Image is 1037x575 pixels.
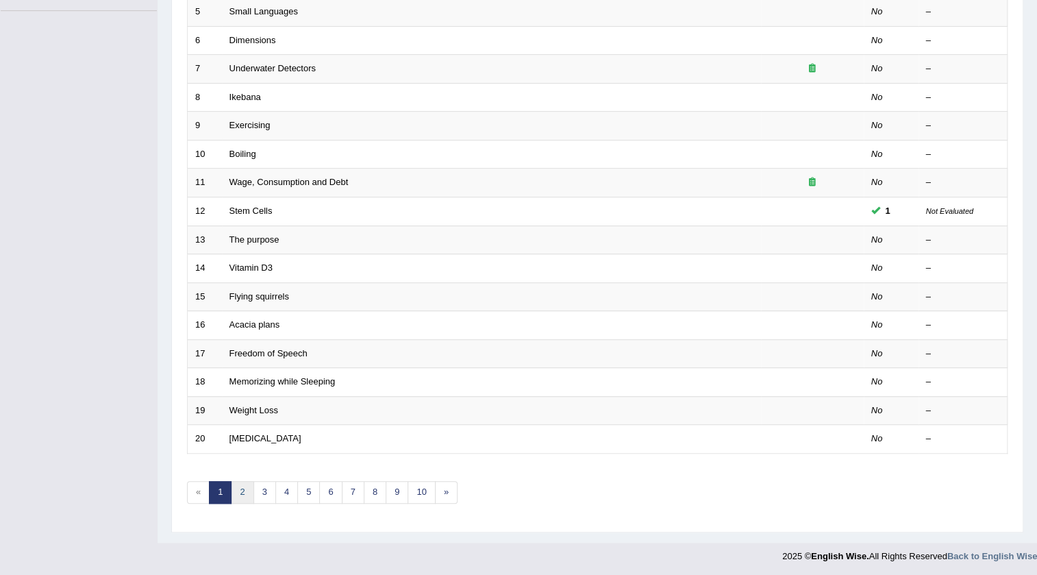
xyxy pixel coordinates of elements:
[811,551,869,561] strong: English Wise.
[229,405,278,415] a: Weight Loss
[871,291,883,302] em: No
[188,55,222,84] td: 7
[229,149,256,159] a: Boiling
[188,225,222,254] td: 13
[871,6,883,16] em: No
[782,543,1037,563] div: 2025 © All Rights Reserved
[926,5,1000,19] div: –
[188,169,222,197] td: 11
[871,177,883,187] em: No
[926,148,1000,161] div: –
[926,347,1000,360] div: –
[229,120,271,130] a: Exercising
[926,207,973,215] small: Not Evaluated
[926,234,1000,247] div: –
[364,481,386,504] a: 8
[342,481,364,504] a: 7
[769,62,856,75] div: Exam occurring question
[926,119,1000,132] div: –
[188,197,222,225] td: 12
[229,291,289,302] a: Flying squirrels
[188,112,222,140] td: 9
[188,83,222,112] td: 8
[188,282,222,311] td: 15
[229,262,273,273] a: Vitamin D3
[188,425,222,454] td: 20
[231,481,253,504] a: 2
[871,234,883,245] em: No
[188,140,222,169] td: 10
[275,481,298,504] a: 4
[297,481,320,504] a: 5
[926,91,1000,104] div: –
[229,63,316,73] a: Underwater Detectors
[229,348,308,358] a: Freedom of Speech
[188,26,222,55] td: 6
[871,92,883,102] em: No
[229,35,276,45] a: Dimensions
[871,405,883,415] em: No
[926,432,1000,445] div: –
[926,376,1000,389] div: –
[188,311,222,340] td: 16
[188,339,222,368] td: 17
[880,204,896,218] span: You cannot take this question anymore
[871,120,883,130] em: No
[947,551,1037,561] a: Back to English Wise
[187,481,210,504] span: «
[871,149,883,159] em: No
[926,62,1000,75] div: –
[871,376,883,387] em: No
[188,368,222,397] td: 18
[871,348,883,358] em: No
[209,481,232,504] a: 1
[871,319,883,330] em: No
[229,319,280,330] a: Acacia plans
[188,254,222,283] td: 14
[229,433,301,443] a: [MEDICAL_DATA]
[769,176,856,189] div: Exam occurring question
[871,262,883,273] em: No
[188,396,222,425] td: 19
[229,376,336,387] a: Memorizing while Sleeping
[253,481,276,504] a: 3
[229,234,279,245] a: The purpose
[229,92,261,102] a: Ikebana
[319,481,342,504] a: 6
[386,481,408,504] a: 9
[435,481,458,504] a: »
[926,404,1000,417] div: –
[926,291,1000,304] div: –
[926,176,1000,189] div: –
[229,6,298,16] a: Small Languages
[871,63,883,73] em: No
[926,319,1000,332] div: –
[926,262,1000,275] div: –
[408,481,435,504] a: 10
[926,34,1000,47] div: –
[229,177,349,187] a: Wage, Consumption and Debt
[871,35,883,45] em: No
[871,433,883,443] em: No
[229,206,273,216] a: Stem Cells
